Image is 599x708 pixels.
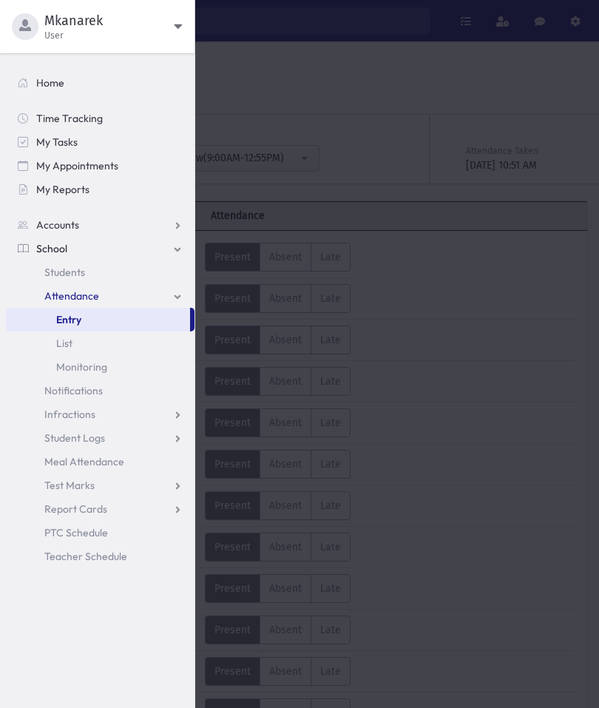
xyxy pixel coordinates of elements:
span: Report Cards [44,502,107,516]
a: Teacher Schedule [6,545,194,568]
a: Notifications [6,379,194,402]
span: Attendance [44,289,99,303]
span: My Reports [36,183,89,196]
a: List [6,331,194,355]
a: Time Tracking [6,107,194,130]
span: Monitoring [56,360,107,374]
a: Home [6,71,194,95]
span: Teacher Schedule [44,550,127,563]
span: Accounts [36,218,79,232]
a: My Reports [6,178,194,201]
span: Entry [56,313,81,326]
a: Students [6,260,194,284]
span: Mkanarek [44,12,174,30]
span: Student Logs [44,431,105,445]
a: Attendance [6,284,194,308]
span: List [56,337,72,350]
span: School [36,242,67,255]
a: Accounts [6,213,194,237]
span: Meal Attendance [44,455,124,468]
a: Meal Attendance [6,450,194,473]
span: User [44,30,174,41]
span: Test Marks [44,479,95,492]
span: My Tasks [36,135,78,149]
span: Home [36,76,64,90]
a: My Appointments [6,154,194,178]
a: Monitoring [6,355,194,379]
span: Infractions [44,408,95,421]
a: My Tasks [6,130,194,154]
a: Test Marks [6,473,194,497]
span: PTC Schedule [44,526,108,539]
span: Students [44,266,85,279]
a: Student Logs [6,426,194,450]
span: Time Tracking [36,112,103,125]
span: My Appointments [36,159,118,172]
span: Notifications [44,384,103,397]
a: Entry [6,308,190,331]
a: Infractions [6,402,194,426]
a: PTC Schedule [6,521,194,545]
a: School [6,237,194,260]
a: Report Cards [6,497,194,521]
